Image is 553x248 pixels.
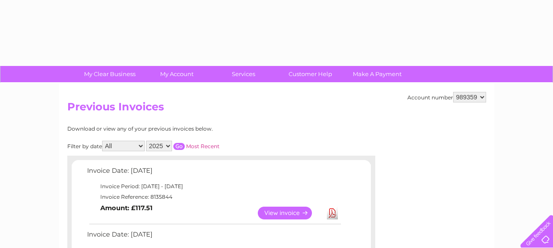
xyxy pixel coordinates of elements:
[140,66,213,82] a: My Account
[407,92,486,102] div: Account number
[274,66,347,82] a: Customer Help
[67,141,298,151] div: Filter by date
[207,66,280,82] a: Services
[85,192,342,202] td: Invoice Reference: 8135844
[100,204,153,212] b: Amount: £117.51
[85,181,342,192] td: Invoice Period: [DATE] - [DATE]
[258,207,322,219] a: View
[67,126,298,132] div: Download or view any of your previous invoices below.
[73,66,146,82] a: My Clear Business
[341,66,414,82] a: Make A Payment
[67,101,486,117] h2: Previous Invoices
[85,165,342,181] td: Invoice Date: [DATE]
[327,207,338,219] a: Download
[186,143,220,150] a: Most Recent
[85,229,342,245] td: Invoice Date: [DATE]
